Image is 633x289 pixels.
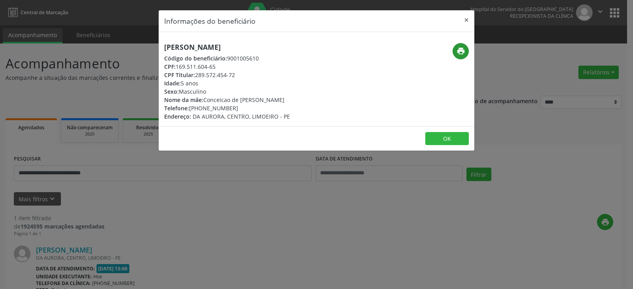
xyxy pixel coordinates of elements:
[164,104,290,112] div: [PHONE_NUMBER]
[453,43,469,59] button: print
[164,104,189,112] span: Telefone:
[164,43,290,51] h5: [PERSON_NAME]
[457,47,465,55] i: print
[425,132,469,145] button: OK
[164,88,179,95] span: Sexo:
[164,55,227,62] span: Código do beneficiário:
[193,113,290,120] span: DA AURORA, CENTRO, LIMOEIRO - PE
[164,96,203,104] span: Nome da mãe:
[164,62,290,71] div: 169.511.604-65
[164,79,181,87] span: Idade:
[459,10,474,30] button: Close
[164,79,290,87] div: 5 anos
[164,71,290,79] div: 289.572.454-72
[164,71,195,79] span: CPF Titular:
[164,16,256,26] h5: Informações do beneficiário
[164,63,176,70] span: CPF:
[164,54,290,62] div: 9001005610
[164,87,290,96] div: Masculino
[164,113,191,120] span: Endereço:
[164,96,290,104] div: Conceicao de [PERSON_NAME]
